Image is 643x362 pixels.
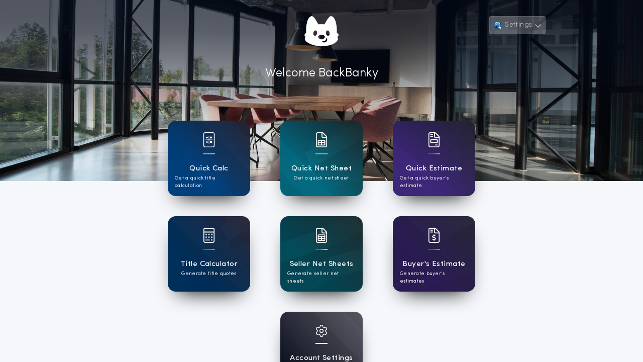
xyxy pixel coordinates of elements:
[304,16,339,46] img: account-logo
[294,174,349,182] p: Get a quick net sheet
[203,228,215,243] img: card icon
[493,20,503,30] img: user avatar
[287,270,356,285] p: Generate seller net sheets
[291,163,352,174] h1: Quick Net Sheet
[428,132,440,147] img: card icon
[203,132,215,147] img: card icon
[315,132,328,147] img: card icon
[290,258,354,270] h1: Seller Net Sheets
[181,270,236,278] p: Generate title quotes
[393,121,475,196] a: card iconQuick EstimateGet a quick buyer's estimate
[393,216,475,292] a: card iconBuyer's EstimateGenerate buyer's estimates
[400,174,468,190] p: Get a quick buyer's estimate
[189,163,229,174] h1: Quick Calc
[168,121,250,196] a: card iconQuick CalcGet a quick title calculation
[402,258,465,270] h1: Buyer's Estimate
[315,325,328,337] img: card icon
[315,228,328,243] img: card icon
[180,258,238,270] h1: Title Calculator
[489,16,546,34] button: Settings
[400,270,468,285] p: Generate buyer's estimates
[428,228,440,243] img: card icon
[280,216,363,292] a: card iconSeller Net SheetsGenerate seller net sheets
[265,64,378,82] p: Welcome Back Banky
[175,174,243,190] p: Get a quick title calculation
[168,216,250,292] a: card iconTitle CalculatorGenerate title quotes
[406,163,463,174] h1: Quick Estimate
[280,121,363,196] a: card iconQuick Net SheetGet a quick net sheet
